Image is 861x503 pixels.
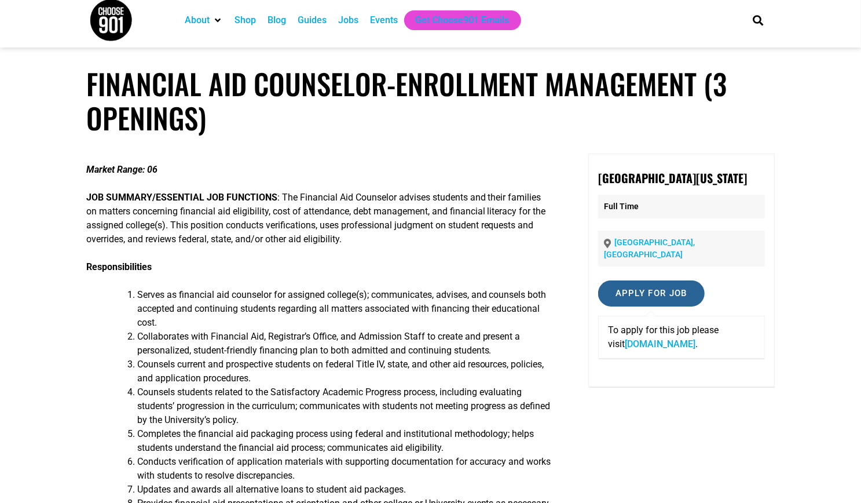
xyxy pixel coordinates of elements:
[748,10,767,30] div: Search
[137,427,554,455] li: Completes the financial aid packaging process using federal and institutional methodology; helps ...
[86,261,152,272] strong: Responsibilities
[86,191,554,246] p: : The Financial Aid Counselor advises students and their families on matters concerning financial...
[608,323,755,351] p: To apply for this job please visit .
[416,13,510,27] a: Get Choose901 Emails
[179,10,229,30] div: About
[371,13,398,27] a: Events
[185,13,210,27] a: About
[268,13,287,27] a: Blog
[137,330,554,358] li: Collaborates with Financial Aid, Registrar’s Office, and Admission Staff to create and present a ...
[604,238,695,259] a: [GEOGRAPHIC_DATA], [GEOGRAPHIC_DATA]
[86,192,277,203] strong: JOB SUMMARY/ESSENTIAL JOB FUNCTIONS
[235,13,257,27] a: Shop
[339,13,359,27] a: Jobs
[137,455,554,483] li: Conducts verification of application materials with supporting documentation for accuracy and wor...
[86,67,775,135] h1: Financial Aid Counselor-Enrollment Management (3 Openings)
[598,280,705,307] input: Apply for job
[298,13,327,27] a: Guides
[179,10,733,30] nav: Main nav
[598,169,747,187] strong: [GEOGRAPHIC_DATA][US_STATE]
[625,338,695,349] a: [DOMAIN_NAME]
[598,195,765,218] p: Full Time
[137,358,554,385] li: Counsels current and prospective students on federal Title IV, state, and other aid resources, po...
[137,288,554,330] li: Serves as financial aid counselor for assigned college(s); communicates, advises, and counsels bo...
[86,164,157,175] strong: Market Range: 06
[137,483,554,497] li: Updates and awards all alternative loans to student aid packages.
[137,385,554,427] li: Counsels students related to the Satisfactory Academic Progress process, including evaluating stu...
